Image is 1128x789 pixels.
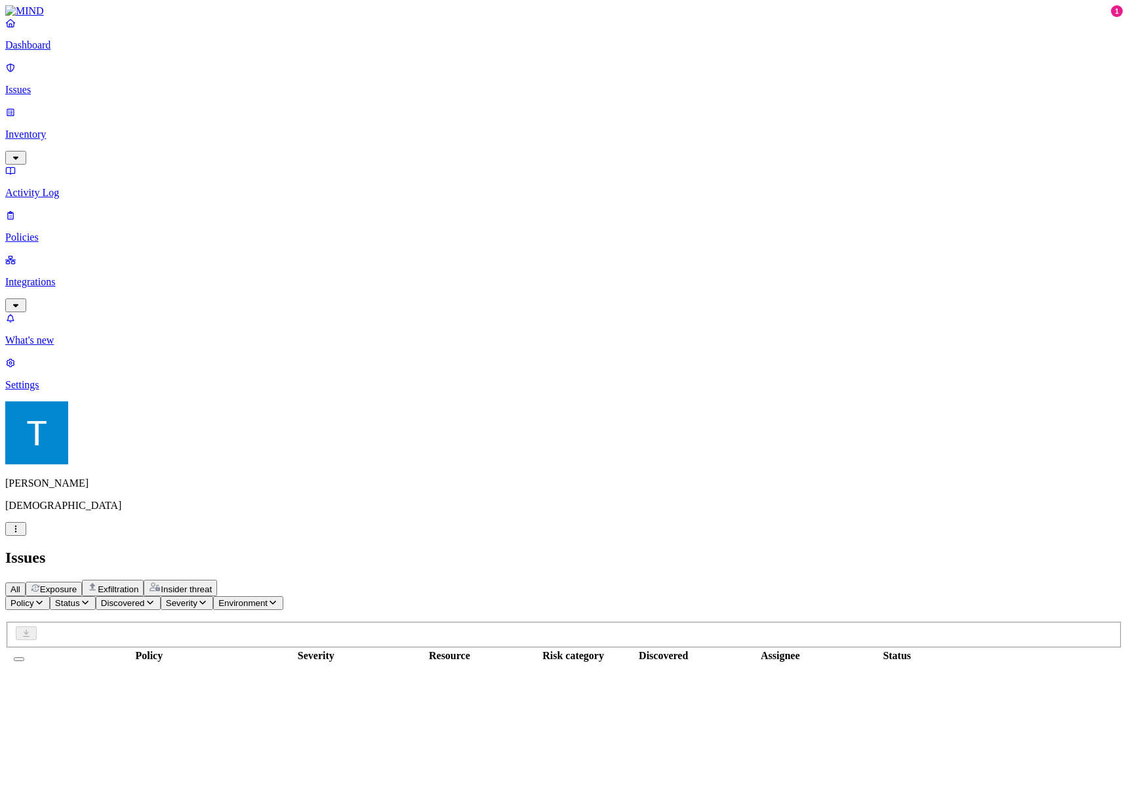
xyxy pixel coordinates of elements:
[55,598,80,608] span: Status
[10,598,34,608] span: Policy
[5,129,1123,140] p: Inventory
[5,39,1123,51] p: Dashboard
[268,650,365,662] div: Severity
[715,650,846,662] div: Assignee
[848,650,946,662] div: Status
[5,5,44,17] img: MIND
[534,650,613,662] div: Risk category
[5,276,1123,288] p: Integrations
[5,84,1123,96] p: Issues
[5,401,68,464] img: Timothy Faugl
[10,584,20,594] span: All
[5,477,1123,489] p: [PERSON_NAME]
[5,549,1123,567] h2: Issues
[101,598,145,608] span: Discovered
[5,379,1123,391] p: Settings
[218,598,268,608] span: Environment
[161,584,212,594] span: Insider threat
[5,500,1123,512] p: [DEMOGRAPHIC_DATA]
[367,650,532,662] div: Resource
[1111,5,1123,17] div: 1
[5,334,1123,346] p: What's new
[40,584,77,594] span: Exposure
[33,650,265,662] div: Policy
[614,650,712,662] div: Discovered
[166,598,197,608] span: Severity
[98,584,138,594] span: Exfiltration
[14,657,24,661] button: Select all
[5,232,1123,243] p: Policies
[5,187,1123,199] p: Activity Log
